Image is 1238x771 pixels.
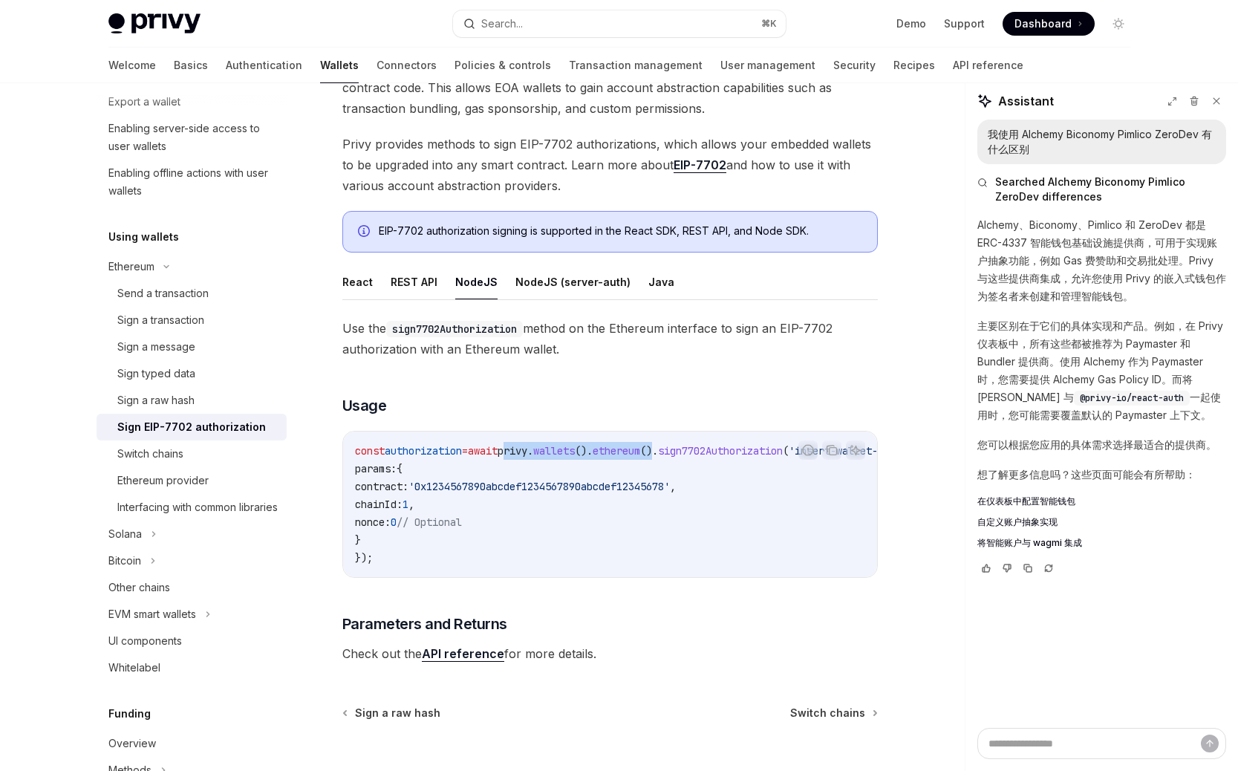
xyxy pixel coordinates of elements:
[97,360,287,387] a: Sign typed data
[117,418,266,436] div: Sign EIP-7702 authorization
[358,225,373,240] svg: Info
[97,494,287,521] a: Interfacing with common libraries
[527,444,533,458] span: .
[422,646,504,662] a: API reference
[498,444,527,458] span: privy
[789,444,896,458] span: 'insert-wallet-id'
[761,18,777,30] span: ⌘ K
[790,706,876,720] a: Switch chains
[408,498,414,511] span: ,
[670,480,676,493] span: ,
[977,537,1226,549] a: 将智能账户与 wagmi 集成
[674,157,726,173] a: EIP-7702
[408,480,670,493] span: '0x1234567890abcdef1234567890abcdef12345678'
[977,516,1226,528] a: 自定义账户抽象实现
[648,264,674,299] button: Java
[977,495,1226,507] a: 在仪表板中配置智能钱包
[355,462,397,475] span: params:
[97,334,287,360] a: Sign a message
[355,533,361,547] span: }
[108,13,201,34] img: light logo
[977,516,1058,528] span: 自定义账户抽象实现
[846,440,865,460] button: Ask AI
[790,706,865,720] span: Switch chains
[462,444,468,458] span: =
[533,444,575,458] span: wallets
[117,365,195,383] div: Sign typed data
[977,436,1226,454] p: 您可以根据您应用的具体需求选择最适合的提供商。
[783,444,789,458] span: (
[1003,12,1095,36] a: Dashboard
[174,48,208,83] a: Basics
[117,311,204,329] div: Sign a transaction
[386,321,523,337] code: sign7702Authorization
[593,444,640,458] span: ethereum
[977,466,1226,484] p: 想了解更多信息吗？这些页面可能会有所帮助：
[108,632,182,650] div: UI components
[481,15,523,33] div: Search...
[1014,16,1072,31] span: Dashboard
[977,216,1226,305] p: Alchemy、Biconomy、Pimlico 和 ZeroDev 都是 ERC-4337 智能钱包基础设施提供商，可用于实现账户抽象功能，例如 Gas 费赞助和交易批处理。Privy 与这些...
[1080,392,1184,404] span: @privy-io/react-auth
[108,258,154,276] div: Ethereum
[342,56,878,119] span: enables externally owned accounts (EOAs) to delegate their execution to smart contract code. This...
[397,462,403,475] span: {
[355,551,373,565] span: });
[455,264,498,299] button: NodeJS
[97,730,287,757] a: Overview
[822,440,841,460] button: Copy the contents from the code block
[108,525,142,543] div: Solana
[893,48,935,83] a: Recipes
[344,706,440,720] a: Sign a raw hash
[1201,735,1219,752] button: Send message
[355,480,408,493] span: contract:
[342,134,878,196] span: Privy provides methods to sign EIP-7702 authorizations, which allows your embedded wallets to be ...
[108,552,141,570] div: Bitcoin
[342,614,507,634] span: Parameters and Returns
[977,495,1075,507] span: 在仪表板中配置智能钱包
[977,537,1082,549] span: 将智能账户与 wagmi 集成
[108,164,278,200] div: Enabling offline actions with user wallets
[998,92,1054,110] span: Assistant
[977,317,1226,424] p: 主要区别在于它们的具体实现和产品。例如，在 Privy 仪表板中，所有这些都被推荐为 Paymaster 和 Bundler 提供商。使用 Alchemy 作为 Paymaster 时，您需要提...
[1107,12,1130,36] button: Toggle dark mode
[953,48,1023,83] a: API reference
[108,48,156,83] a: Welcome
[108,735,156,752] div: Overview
[391,515,397,529] span: 0
[97,115,287,160] a: Enabling server-side access to user wallets
[97,387,287,414] a: Sign a raw hash
[342,395,387,416] span: Usage
[226,48,302,83] a: Authentication
[97,440,287,467] a: Switch chains
[355,515,391,529] span: nonce:
[385,444,462,458] span: authorization
[108,579,170,596] div: Other chains
[342,643,878,664] span: Check out the for more details.
[453,10,786,37] button: Search...⌘K
[117,445,183,463] div: Switch chains
[833,48,876,83] a: Security
[117,391,195,409] div: Sign a raw hash
[97,654,287,681] a: Whitelabel
[377,48,437,83] a: Connectors
[355,498,403,511] span: chainId:
[117,472,209,489] div: Ethereum provider
[97,628,287,654] a: UI components
[108,120,278,155] div: Enabling server-side access to user wallets
[944,16,985,31] a: Support
[97,307,287,334] a: Sign a transaction
[397,515,462,529] span: // Optional
[391,264,437,299] button: REST API
[798,440,818,460] button: Report incorrect code
[720,48,815,83] a: User management
[97,467,287,494] a: Ethereum provider
[97,280,287,307] a: Send a transaction
[97,414,287,440] a: Sign EIP-7702 authorization
[97,160,287,204] a: Enabling offline actions with user wallets
[515,264,631,299] button: NodeJS (server-auth)
[320,48,359,83] a: Wallets
[355,706,440,720] span: Sign a raw hash
[896,16,926,31] a: Demo
[575,444,593,458] span: ().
